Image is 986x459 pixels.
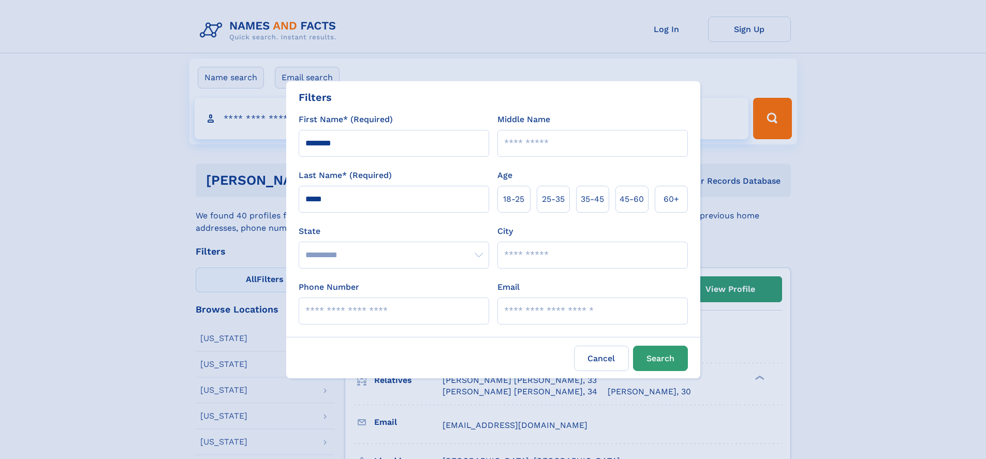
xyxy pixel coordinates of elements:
[497,281,520,293] label: Email
[620,193,644,205] span: 45‑60
[633,346,688,371] button: Search
[581,193,604,205] span: 35‑45
[299,169,392,182] label: Last Name* (Required)
[497,225,513,238] label: City
[299,90,332,105] div: Filters
[542,193,565,205] span: 25‑35
[574,346,629,371] label: Cancel
[299,113,393,126] label: First Name* (Required)
[299,225,489,238] label: State
[497,113,550,126] label: Middle Name
[299,281,359,293] label: Phone Number
[497,169,512,182] label: Age
[664,193,679,205] span: 60+
[503,193,524,205] span: 18‑25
